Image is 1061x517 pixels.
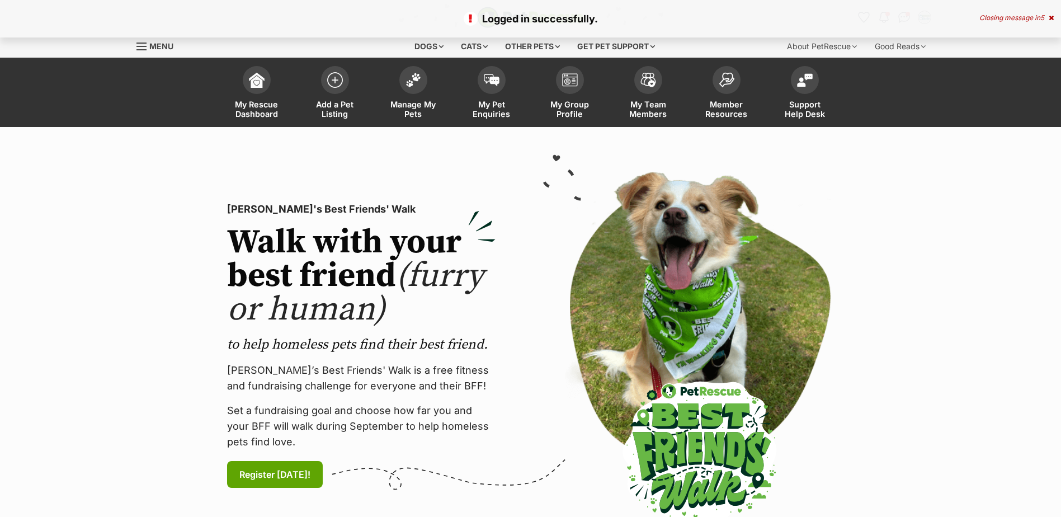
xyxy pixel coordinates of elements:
[569,35,663,58] div: Get pet support
[227,226,496,327] h2: Walk with your best friend
[296,60,374,127] a: Add a Pet Listing
[623,100,673,119] span: My Team Members
[562,73,578,87] img: group-profile-icon-3fa3cf56718a62981997c0bc7e787c4b2cf8bcc04b72c1350f741eb67cf2f40e.svg
[227,336,496,354] p: to help homeless pets find their best friend.
[227,403,496,450] p: Set a fundraising goal and choose how far you and your BFF will walk during September to help hom...
[497,35,568,58] div: Other pets
[405,73,421,87] img: manage-my-pets-icon-02211641906a0b7f246fdf0571729dbe1e7629f14944591b6c1af311fb30b64b.svg
[640,73,656,87] img: team-members-icon-5396bd8760b3fe7c0b43da4ab00e1e3bb1a5d9ba89233759b79545d2d3fc5d0d.svg
[310,100,360,119] span: Add a Pet Listing
[239,468,310,481] span: Register [DATE]!
[452,60,531,127] a: My Pet Enquiries
[484,74,499,86] img: pet-enquiries-icon-7e3ad2cf08bfb03b45e93fb7055b45f3efa6380592205ae92323e6603595dc1f.svg
[407,35,451,58] div: Dogs
[227,461,323,488] a: Register [DATE]!
[327,72,343,88] img: add-pet-listing-icon-0afa8454b4691262ce3f59096e99ab1cd57d4a30225e0717b998d2c9b9846f56.svg
[227,363,496,394] p: [PERSON_NAME]’s Best Friends' Walk is a free fitness and fundraising challenge for everyone and t...
[779,35,865,58] div: About PetRescue
[766,60,844,127] a: Support Help Desk
[149,41,173,51] span: Menu
[867,35,933,58] div: Good Reads
[780,100,830,119] span: Support Help Desk
[797,73,813,87] img: help-desk-icon-fdf02630f3aa405de69fd3d07c3f3aa587a6932b1a1747fa1d2bba05be0121f9.svg
[374,60,452,127] a: Manage My Pets
[136,35,181,55] a: Menu
[466,100,517,119] span: My Pet Enquiries
[453,35,496,58] div: Cats
[388,100,438,119] span: Manage My Pets
[227,201,496,217] p: [PERSON_NAME]'s Best Friends' Walk
[232,100,282,119] span: My Rescue Dashboard
[218,60,296,127] a: My Rescue Dashboard
[719,72,734,87] img: member-resources-icon-8e73f808a243e03378d46382f2149f9095a855e16c252ad45f914b54edf8863c.svg
[687,60,766,127] a: Member Resources
[609,60,687,127] a: My Team Members
[227,255,484,331] span: (furry or human)
[531,60,609,127] a: My Group Profile
[701,100,752,119] span: Member Resources
[545,100,595,119] span: My Group Profile
[249,72,265,88] img: dashboard-icon-eb2f2d2d3e046f16d808141f083e7271f6b2e854fb5c12c21221c1fb7104beca.svg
